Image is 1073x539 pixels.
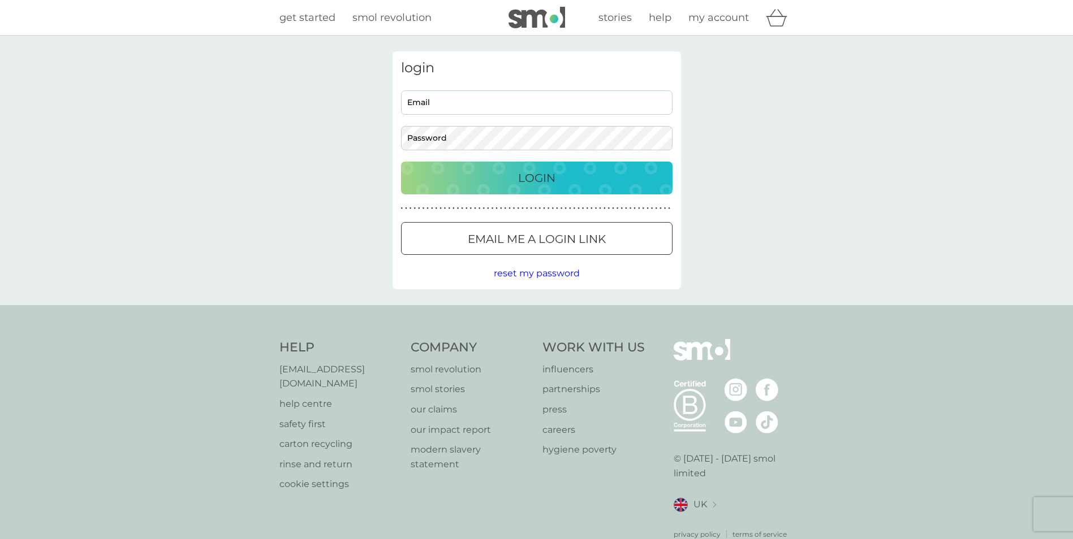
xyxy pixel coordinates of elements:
a: rinse and return [279,457,400,472]
span: UK [693,497,707,512]
p: ● [436,206,438,211]
p: ● [405,206,407,211]
button: Email me a login link [401,222,673,255]
p: ● [466,206,468,211]
p: ● [647,206,649,211]
p: ● [479,206,481,211]
a: careers [542,423,645,437]
p: ● [608,206,610,211]
a: help [649,10,671,26]
p: ● [543,206,545,211]
a: cookie settings [279,477,400,492]
p: ● [423,206,425,211]
a: modern slavery statement [411,442,531,471]
a: carton recycling [279,437,400,451]
span: reset my password [494,268,580,279]
p: partnerships [542,382,645,397]
img: visit the smol Facebook page [756,379,778,401]
p: ● [599,206,601,211]
p: ● [461,206,463,211]
a: smol revolution [411,362,531,377]
p: ● [591,206,593,211]
a: help centre [279,397,400,411]
span: my account [688,11,749,24]
img: smol [674,339,730,377]
p: ● [569,206,571,211]
p: ● [556,206,558,211]
p: ● [617,206,619,211]
a: press [542,402,645,417]
p: ● [401,206,403,211]
img: UK flag [674,498,688,512]
p: ● [539,206,541,211]
p: ● [638,206,640,211]
p: ● [578,206,580,211]
p: ● [651,206,653,211]
p: ● [509,206,511,211]
p: ● [410,206,412,211]
p: ● [551,206,554,211]
a: influencers [542,362,645,377]
p: ● [431,206,433,211]
span: get started [279,11,335,24]
img: visit the smol Youtube page [725,411,747,433]
p: ● [418,206,420,211]
span: help [649,11,671,24]
p: ● [595,206,597,211]
p: ● [505,206,507,211]
p: ● [643,206,645,211]
a: stories [598,10,632,26]
p: ● [426,206,429,211]
p: our impact report [411,423,531,437]
a: my account [688,10,749,26]
p: ● [660,206,662,211]
a: smol stories [411,382,531,397]
p: ● [668,206,670,211]
img: smol [509,7,565,28]
p: ● [535,206,537,211]
span: smol revolution [352,11,432,24]
span: stories [598,11,632,24]
p: ● [561,206,563,211]
p: ● [586,206,588,211]
img: visit the smol Tiktok page [756,411,778,433]
p: ● [513,206,515,211]
p: ● [487,206,489,211]
p: © [DATE] - [DATE] smol limited [674,451,794,480]
p: ● [630,206,632,211]
p: ● [620,206,623,211]
p: ● [522,206,524,211]
a: safety first [279,417,400,432]
img: visit the smol Instagram page [725,379,747,401]
h4: Help [279,339,400,357]
a: hygiene poverty [542,442,645,457]
p: ● [474,206,476,211]
p: ● [530,206,532,211]
p: ● [548,206,550,211]
a: [EMAIL_ADDRESS][DOMAIN_NAME] [279,362,400,391]
a: get started [279,10,335,26]
img: select a new location [713,502,716,508]
p: ● [448,206,450,211]
p: ● [453,206,455,211]
p: ● [574,206,576,211]
h4: Work With Us [542,339,645,357]
h4: Company [411,339,531,357]
p: Login [518,169,555,187]
p: Email me a login link [468,230,606,248]
button: reset my password [494,266,580,281]
p: ● [517,206,519,211]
